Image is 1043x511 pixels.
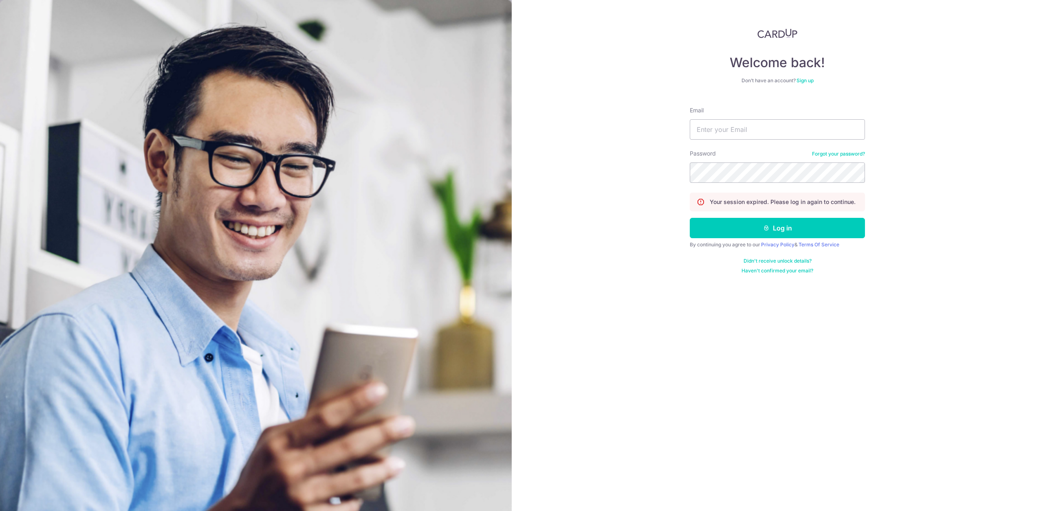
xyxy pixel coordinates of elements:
button: Log in [690,218,865,238]
img: CardUp Logo [757,29,797,38]
a: Didn't receive unlock details? [744,258,812,264]
label: Email [690,106,704,114]
input: Enter your Email [690,119,865,140]
div: Don’t have an account? [690,77,865,84]
a: Haven't confirmed your email? [742,268,813,274]
a: Forgot your password? [812,151,865,157]
div: By continuing you agree to our & [690,241,865,248]
a: Privacy Policy [761,241,794,248]
label: Password [690,149,716,158]
a: Terms Of Service [799,241,839,248]
a: Sign up [797,77,814,83]
h4: Welcome back! [690,55,865,71]
p: Your session expired. Please log in again to continue. [710,198,856,206]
